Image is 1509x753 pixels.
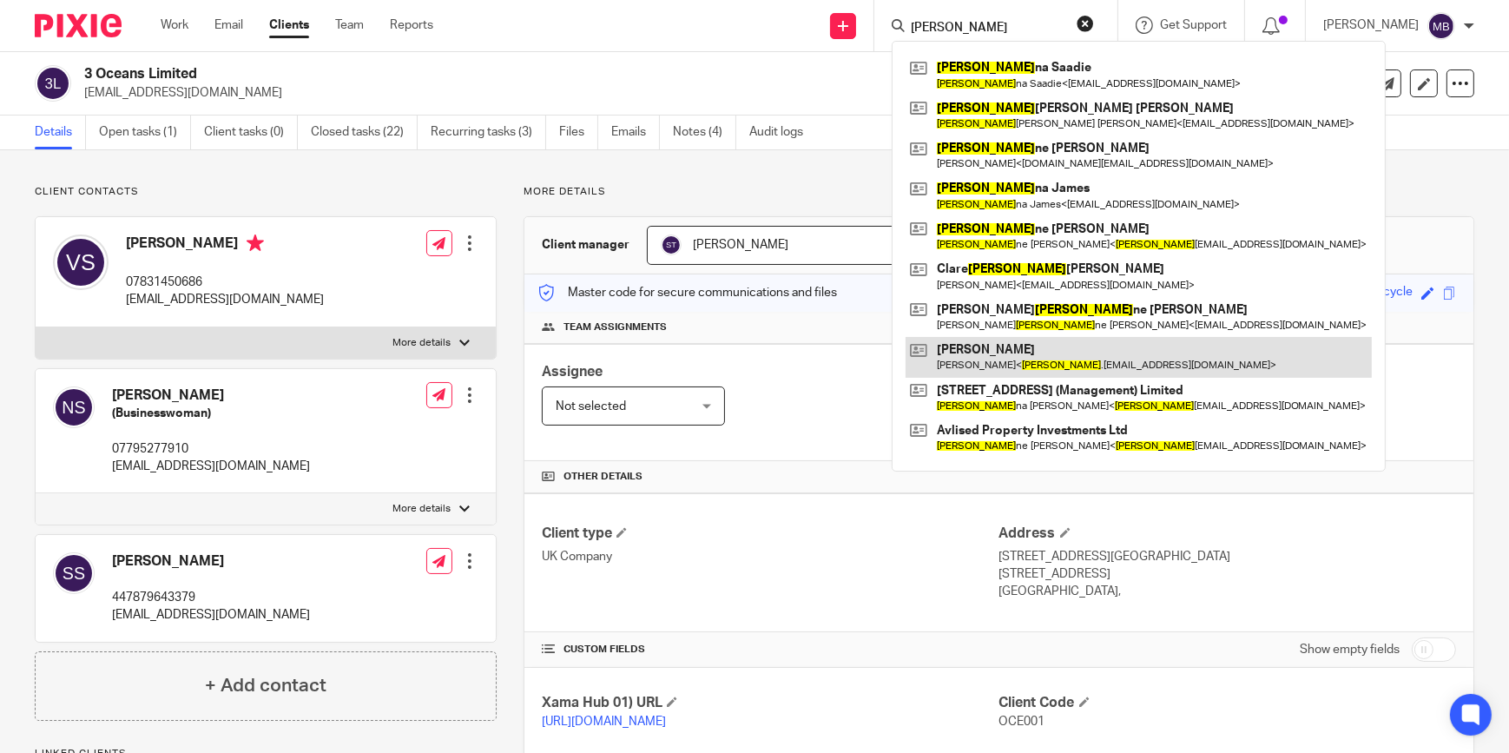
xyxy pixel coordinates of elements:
[611,116,660,149] a: Emails
[126,234,324,256] h4: [PERSON_NAME]
[542,365,603,379] span: Assignee
[205,672,326,699] h4: + Add contact
[1160,19,1227,31] span: Get Support
[1323,17,1419,34] p: [PERSON_NAME]
[311,116,418,149] a: Closed tasks (22)
[661,234,682,255] img: svg%3E
[524,185,1474,199] p: More details
[126,274,324,291] p: 07831450686
[35,65,71,102] img: svg%3E
[112,440,310,458] p: 07795277910
[204,116,298,149] a: Client tasks (0)
[542,694,998,712] h4: Xama Hub 01) URL
[909,21,1065,36] input: Search
[542,716,666,728] a: [URL][DOMAIN_NAME]
[35,14,122,37] img: Pixie
[269,17,309,34] a: Clients
[112,405,310,422] h5: (Businesswoman)
[559,116,598,149] a: Files
[999,694,1456,712] h4: Client Code
[749,116,816,149] a: Audit logs
[247,234,264,252] i: Primary
[84,65,1007,83] h2: 3 Oceans Limited
[1300,641,1400,658] label: Show empty fields
[112,386,310,405] h4: [PERSON_NAME]
[126,291,324,308] p: [EMAIL_ADDRESS][DOMAIN_NAME]
[390,17,433,34] a: Reports
[542,548,998,565] p: UK Company
[431,116,546,149] a: Recurring tasks (3)
[563,320,667,334] span: Team assignments
[112,589,310,606] p: 447879643379
[999,548,1456,565] p: [STREET_ADDRESS][GEOGRAPHIC_DATA]
[999,565,1456,583] p: [STREET_ADDRESS]
[542,643,998,657] h4: CUSTOM FIELDS
[335,17,364,34] a: Team
[542,236,629,254] h3: Client manager
[53,386,95,428] img: svg%3E
[35,116,86,149] a: Details
[99,116,191,149] a: Open tasks (1)
[537,284,837,301] p: Master code for secure communications and files
[1427,12,1455,40] img: svg%3E
[999,583,1456,600] p: [GEOGRAPHIC_DATA],
[1077,15,1094,32] button: Clear
[161,17,188,34] a: Work
[112,606,310,624] p: [EMAIL_ADDRESS][DOMAIN_NAME]
[392,502,451,516] p: More details
[556,400,626,413] span: Not selected
[693,239,788,251] span: [PERSON_NAME]
[112,458,310,475] p: [EMAIL_ADDRESS][DOMAIN_NAME]
[999,525,1456,543] h4: Address
[214,17,243,34] a: Email
[112,552,310,571] h4: [PERSON_NAME]
[53,234,109,290] img: svg%3E
[999,716,1045,728] span: OCE001
[84,84,1238,102] p: [EMAIL_ADDRESS][DOMAIN_NAME]
[392,336,451,350] p: More details
[35,185,497,199] p: Client contacts
[542,525,998,543] h4: Client type
[53,552,95,594] img: svg%3E
[563,470,642,484] span: Other details
[673,116,736,149] a: Notes (4)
